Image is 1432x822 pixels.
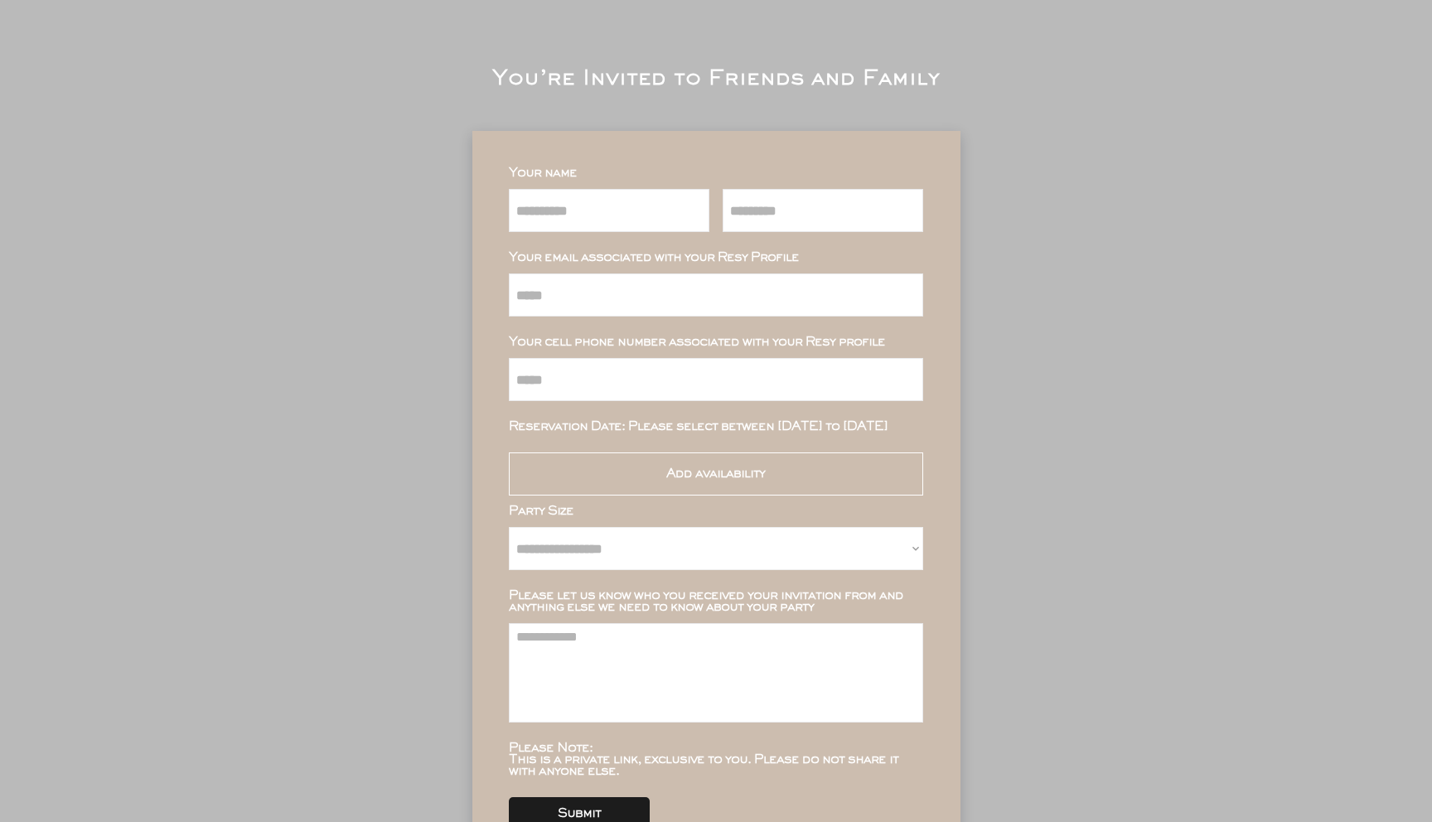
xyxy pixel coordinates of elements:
[509,590,923,613] div: Please let us know who you received your invitation from and anything else we need to know about ...
[509,421,923,433] div: Reservation Date: Please select between [DATE] to [DATE]
[509,336,923,348] div: Your cell phone number associated with your Resy profile
[509,252,923,264] div: Your email associated with your Resy Profile
[666,468,765,480] div: Add availability
[509,505,923,517] div: Party Size
[558,808,601,820] div: Submit
[509,742,923,777] div: Please Note: This is a private link, exclusive to you. Please do not share it with anyone else.
[492,70,940,89] div: You’re Invited to Friends and Family
[509,167,923,179] div: Your name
